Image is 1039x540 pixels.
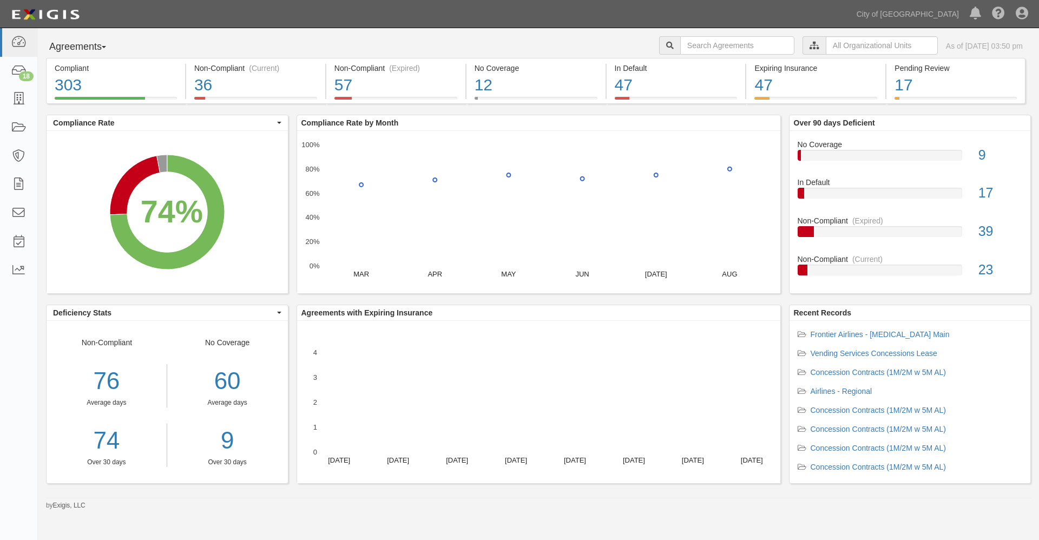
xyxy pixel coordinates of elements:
a: Expiring Insurance47 [746,97,885,106]
text: 0 [313,448,317,456]
text: 1 [313,423,317,431]
svg: A chart. [47,131,288,293]
div: 47 [754,74,877,97]
a: Non-Compliant(Current)23 [798,254,1023,284]
text: 2 [313,398,317,406]
div: 47 [615,74,738,97]
div: Non-Compliant [47,337,167,467]
text: [DATE] [446,456,468,464]
div: Non-Compliant (Current) [194,63,317,74]
div: Non-Compliant (Expired) [334,63,457,74]
div: Average days [175,398,280,407]
a: Airlines - Regional [811,387,872,396]
text: 4 [313,348,317,357]
div: 76 [47,364,167,398]
a: Concession Contracts (1M/2M w 5M AL) [811,463,946,471]
a: Concession Contracts (1M/2M w 5M AL) [811,444,946,452]
div: Pending Review [895,63,1017,74]
text: [DATE] [622,456,645,464]
text: [DATE] [563,456,586,464]
span: Deficiency Stats [53,307,274,318]
div: 17 [895,74,1017,97]
div: Over 30 days [175,458,280,467]
div: 18 [19,71,34,81]
div: Expiring Insurance [754,63,877,74]
a: Non-Compliant(Expired)39 [798,215,1023,254]
div: Non-Compliant [790,254,1031,265]
a: No Coverage9 [798,139,1023,177]
div: 17 [970,183,1030,203]
div: Non-Compliant [790,215,1031,226]
div: (Expired) [852,215,883,226]
text: 100% [301,141,320,149]
div: Over 30 days [47,458,167,467]
div: No Coverage [790,139,1031,150]
text: [DATE] [505,456,527,464]
a: 74 [47,424,167,458]
a: Concession Contracts (1M/2M w 5M AL) [811,368,946,377]
i: Help Center - Complianz [992,8,1005,21]
a: Concession Contracts (1M/2M w 5M AL) [811,406,946,414]
text: 80% [305,165,319,173]
text: [DATE] [387,456,409,464]
div: 74% [141,189,203,234]
div: In Default [615,63,738,74]
div: No Coverage [167,337,288,467]
a: Pending Review17 [886,97,1025,106]
div: No Coverage [475,63,597,74]
a: Non-Compliant(Expired)57 [326,97,465,106]
div: 12 [475,74,597,97]
a: City of [GEOGRAPHIC_DATA] [851,3,964,25]
div: As of [DATE] 03:50 pm [946,41,1023,51]
text: 40% [305,213,319,221]
a: Concession Contracts (1M/2M w 5M AL) [811,425,946,433]
a: Compliant303 [46,97,185,106]
b: Agreements with Expiring Insurance [301,308,433,317]
text: 0% [309,262,319,270]
div: (Current) [852,254,883,265]
a: In Default17 [798,177,1023,215]
svg: A chart. [297,321,780,483]
a: Vending Services Concessions Lease [811,349,937,358]
div: In Default [790,177,1031,188]
svg: A chart. [297,131,780,293]
button: Agreements [46,36,127,58]
text: AUG [722,270,737,278]
div: 60 [175,364,280,398]
a: 9 [175,424,280,458]
text: MAR [353,270,369,278]
div: 303 [55,74,177,97]
b: Compliance Rate by Month [301,118,399,127]
text: 20% [305,238,319,246]
text: [DATE] [645,270,667,278]
div: 9 [970,146,1030,165]
div: 23 [970,260,1030,280]
text: 60% [305,189,319,197]
a: No Coverage12 [466,97,606,106]
text: MAY [501,270,516,278]
text: [DATE] [681,456,703,464]
div: (Expired) [389,63,420,74]
text: APR [428,270,442,278]
div: Average days [47,398,167,407]
div: 36 [194,74,317,97]
div: (Current) [249,63,279,74]
text: JUN [575,270,589,278]
img: logo-5460c22ac91f19d4615b14bd174203de0afe785f0fc80cf4dbbc73dc1793850b.png [8,5,83,24]
text: [DATE] [328,456,350,464]
a: Non-Compliant(Current)36 [186,97,325,106]
button: Compliance Rate [47,115,288,130]
text: 3 [313,373,317,381]
a: In Default47 [607,97,746,106]
input: All Organizational Units [826,36,938,55]
a: Frontier Airlines - [MEDICAL_DATA] Main [811,330,950,339]
small: by [46,501,86,510]
div: Compliant [55,63,177,74]
div: 39 [970,222,1030,241]
b: Recent Records [794,308,852,317]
